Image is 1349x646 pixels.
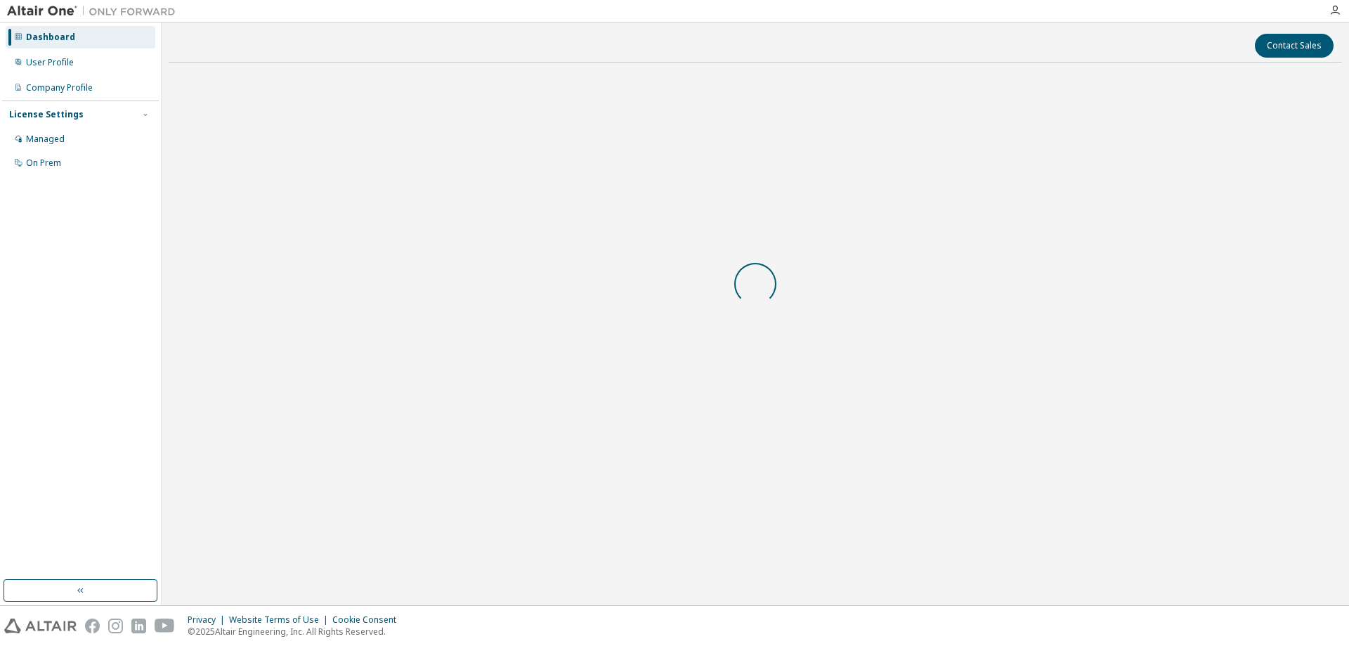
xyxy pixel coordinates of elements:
img: linkedin.svg [131,619,146,633]
img: facebook.svg [85,619,100,633]
div: Company Profile [26,82,93,93]
div: License Settings [9,109,84,120]
div: User Profile [26,57,74,68]
p: © 2025 Altair Engineering, Inc. All Rights Reserved. [188,626,405,638]
img: Altair One [7,4,183,18]
div: Privacy [188,614,229,626]
div: Website Terms of Use [229,614,332,626]
div: Dashboard [26,32,75,43]
div: Managed [26,134,65,145]
img: youtube.svg [155,619,175,633]
button: Contact Sales [1255,34,1334,58]
img: altair_logo.svg [4,619,77,633]
img: instagram.svg [108,619,123,633]
div: On Prem [26,157,61,169]
div: Cookie Consent [332,614,405,626]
